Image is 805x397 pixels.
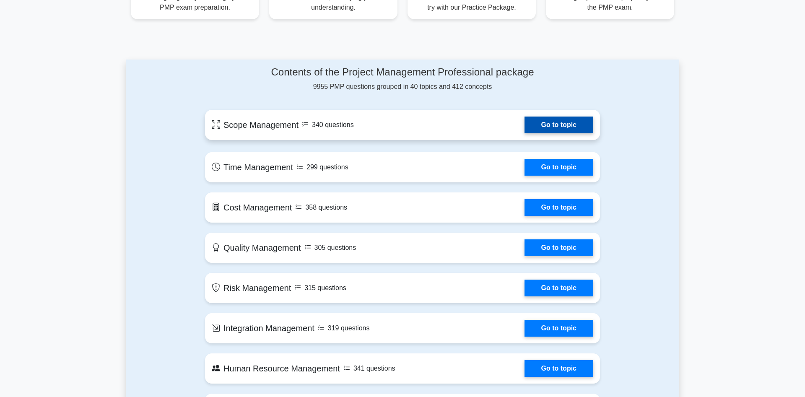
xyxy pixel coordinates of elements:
a: Go to topic [525,360,593,377]
a: Go to topic [525,320,593,337]
a: Go to topic [525,159,593,176]
a: Go to topic [525,117,593,133]
a: Go to topic [525,280,593,296]
h4: Contents of the Project Management Professional package [205,66,600,78]
div: 9955 PMP questions grouped in 40 topics and 412 concepts [205,66,600,92]
a: Go to topic [525,239,593,256]
a: Go to topic [525,199,593,216]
